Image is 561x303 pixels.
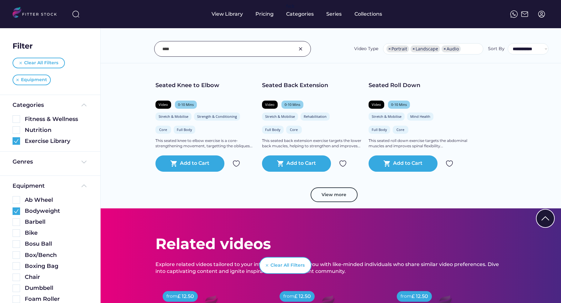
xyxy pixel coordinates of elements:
[155,233,271,254] div: Related videos
[289,127,299,132] div: Core
[443,47,446,51] span: ×
[13,182,45,190] div: Equipment
[372,114,401,119] div: Stretch & Mobilise
[80,158,88,166] img: Frame%20%284%29.svg
[13,137,20,145] img: Group%201000002360.svg
[277,160,284,167] button: shopping_cart
[262,138,362,149] div: This seated back extension exercise targets the lower back muscles, helping to strengthen and imp...
[25,207,88,215] div: Bodyweight
[13,158,33,166] div: Genres
[159,114,188,119] div: Stretch & Mobilise
[13,115,20,123] img: Rectangle%205126.svg
[521,10,528,18] img: Frame%2051.svg
[383,160,391,167] button: shopping_cart
[13,207,20,215] img: Group%201000002360.svg
[21,77,47,83] div: Equipment
[177,127,192,132] div: Full Body
[13,218,20,226] img: Rectangle%205126.svg
[13,262,20,270] img: Rectangle%205126.svg
[13,126,20,134] img: Rectangle%205126.svg
[25,126,88,134] div: Nutrition
[166,293,177,300] div: from
[25,273,88,281] div: Chair
[80,182,88,190] img: Frame%20%285%29.svg
[25,251,88,259] div: Box/Bench
[25,218,88,226] div: Barbell
[386,45,409,52] li: Portrait
[488,46,505,52] div: Sort By
[411,45,440,52] li: Landscape
[286,160,316,167] div: Add to Cart
[25,115,88,123] div: Fitness & Wellness
[297,45,304,53] img: Group%201000002326.svg
[159,127,168,132] div: Core
[396,127,405,132] div: Core
[537,210,554,227] img: Group%201000002322%20%281%29.svg
[180,160,209,167] div: Add to Cart
[286,11,314,18] div: Categories
[446,160,453,167] img: Group%201000002324.svg
[283,293,294,300] div: from
[13,274,20,281] img: Rectangle%205126.svg
[25,262,88,270] div: Boxing Bag
[265,114,295,119] div: Stretch & Mobilise
[13,7,62,20] img: LOGO.svg
[25,295,88,303] div: Foam Roller
[24,60,58,66] div: Clear All Filters
[159,102,168,107] div: Video
[233,160,240,167] img: Group%201000002324.svg
[339,160,347,167] img: Group%201000002324.svg
[19,62,22,64] img: Vector%20%281%29.svg
[13,196,20,204] img: Rectangle%205126.svg
[354,46,378,52] div: Video Type
[16,79,19,81] img: Vector%20%281%29.svg
[354,11,382,18] div: Collections
[326,11,342,18] div: Series
[212,11,243,18] div: View Library
[285,102,300,107] div: 0-10 Mins
[369,81,469,89] div: Seated Roll Down
[25,240,88,248] div: Bosu Ball
[25,196,88,204] div: Ab Wheel
[442,45,461,52] li: Audio
[510,10,518,18] img: meteor-icons_whatsapp%20%281%29.svg
[401,293,412,300] div: from
[538,10,545,18] img: profile-circle.svg
[410,114,430,119] div: Mind Health
[178,102,194,107] div: 0-10 Mins
[25,229,88,237] div: Bike
[412,47,415,51] span: ×
[197,114,237,119] div: Strength & Conditioning
[270,262,305,269] div: Clear All Filters
[372,127,387,132] div: Full Body
[25,137,88,145] div: Exercise Library
[266,264,268,267] img: Vector%20%281%29.svg
[391,102,407,107] div: 0-10 Mins
[155,138,256,149] div: This seated knee to elbow exercise is a core-strengthening movement, targetting the obliques...
[13,295,20,303] img: Rectangle%205126.svg
[13,251,20,259] img: Rectangle%205126.svg
[372,102,381,107] div: Video
[25,284,88,292] div: Dumbbell
[388,47,391,51] span: ×
[155,261,506,275] div: Explore related videos tailored to your interests, connecting you with like-minded individuals wh...
[13,285,20,292] img: Rectangle%205126.svg
[265,127,280,132] div: Full Body
[255,11,274,18] div: Pricing
[369,138,469,149] div: This seated roll down exercise targets the abdominal muscles and improves spinal flexibility...
[262,81,362,89] div: Seated Back Extension
[80,101,88,109] img: Frame%20%285%29.svg
[13,229,20,237] img: Rectangle%205126.svg
[265,102,275,107] div: Video
[286,3,294,9] div: fvck
[304,114,327,119] div: Rehabilitation
[13,41,33,51] div: Filter
[13,101,44,109] div: Categories
[155,81,256,89] div: Seated Knee to Elbow
[13,240,20,248] img: Rectangle%205126.svg
[393,160,422,167] div: Add to Cart
[170,160,178,167] button: shopping_cart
